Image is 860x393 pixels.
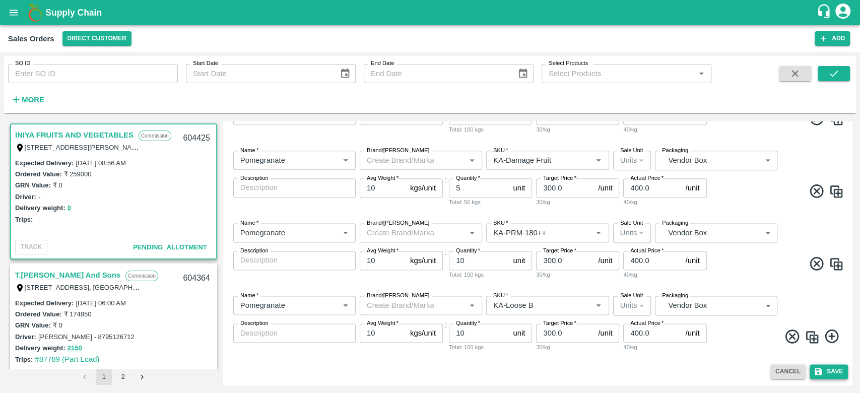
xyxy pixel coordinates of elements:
[339,226,352,239] button: Open
[15,269,120,282] a: T.[PERSON_NAME] And Sons
[662,219,688,227] label: Packaging
[668,227,761,238] p: Vendor Box
[493,146,508,154] label: SKU
[371,59,394,68] label: End Date
[336,64,355,83] button: Choose date
[15,321,51,329] label: GRN Value:
[240,146,258,154] label: Name
[466,299,479,312] button: Open
[662,291,688,299] label: Packaging
[15,59,30,68] label: SO ID
[227,288,848,360] div: :
[536,125,619,134] div: 30/kg
[685,182,699,193] p: /unit
[240,319,269,327] label: Description
[62,31,131,46] button: Select DC
[68,343,82,354] button: 2150
[489,154,576,167] input: SKU
[449,125,532,134] div: Total: 100 kgs
[367,174,399,182] label: Avg Weight
[410,182,436,193] p: kgs/unit
[816,4,834,22] div: customer-support
[410,327,436,339] p: kgs/unit
[45,8,102,18] b: Supply Chain
[815,31,850,46] button: Add
[367,246,399,254] label: Avg Weight
[685,255,699,266] p: /unit
[536,270,619,279] div: 30/kg
[236,226,323,239] input: Name
[623,125,706,134] div: 40/kg
[456,174,480,182] label: Quantity
[236,154,323,167] input: Name
[360,251,406,270] input: 0.0
[15,333,36,341] label: Driver:
[15,193,36,201] label: Driver:
[623,343,706,352] div: 40/kg
[592,226,605,239] button: Open
[623,270,706,279] div: 40/kg
[8,32,54,45] div: Sales Orders
[53,181,62,189] label: ₹ 0
[630,174,664,182] label: Actual Price
[456,246,480,254] label: Quantity
[770,364,806,379] button: Cancel
[466,226,479,239] button: Open
[662,146,688,154] label: Packaging
[15,204,65,212] label: Delivery weight:
[367,291,429,299] label: Brand/[PERSON_NAME]
[363,154,462,167] input: Create Brand/Marka
[134,369,150,385] button: Go to next page
[536,343,619,352] div: 30/kg
[35,355,99,363] a: #87789 (Part Load)
[8,91,47,108] button: More
[620,146,643,154] label: Sale Unit
[543,174,576,182] label: Target Price
[592,299,605,312] button: Open
[15,181,51,189] label: GRN Value:
[15,128,134,142] a: INIYA FRUITS AND VEGETABLES
[15,216,33,223] label: Trips:
[25,283,330,291] label: [STREET_ADDRESS], [GEOGRAPHIC_DATA], [GEOGRAPHIC_DATA], 221007, [GEOGRAPHIC_DATA]
[620,155,637,166] p: Units
[367,219,429,227] label: Brand/[PERSON_NAME]
[15,310,61,318] label: Ordered Value:
[76,299,125,307] label: [DATE] 06:00 AM
[513,327,525,339] p: unit
[829,256,844,272] img: CloneIcon
[623,198,706,207] div: 40/kg
[549,59,588,68] label: Select Products
[834,2,852,23] div: account of current user
[363,299,462,312] input: Create Brand/Marka
[227,143,848,215] div: :
[456,319,480,327] label: Quantity
[513,182,525,193] p: unit
[240,174,269,182] label: Description
[620,227,637,238] p: Units
[513,64,533,83] button: Choose date
[339,154,352,167] button: Open
[15,344,65,352] label: Delivery weight:
[493,219,508,227] label: SKU
[15,159,74,167] label: Expected Delivery :
[466,154,479,167] button: Open
[15,299,74,307] label: Expected Delivery :
[630,246,664,254] label: Actual Price
[139,130,171,141] p: Commission
[25,3,45,23] img: logo
[367,319,399,327] label: Avg Weight
[125,271,158,281] p: Commission
[489,299,576,312] input: SKU
[543,246,576,254] label: Target Price
[805,330,820,345] img: CloneIcon
[38,333,135,341] label: [PERSON_NAME] - 8795126712
[449,198,532,207] div: Total: 50 kgs
[63,170,91,178] label: ₹ 259000
[15,356,33,363] label: Trips:
[620,300,637,311] p: Units
[45,6,816,20] a: Supply Chain
[449,251,509,270] input: 0.0
[695,67,708,80] button: Open
[545,67,692,80] input: Select Products
[240,219,258,227] label: Name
